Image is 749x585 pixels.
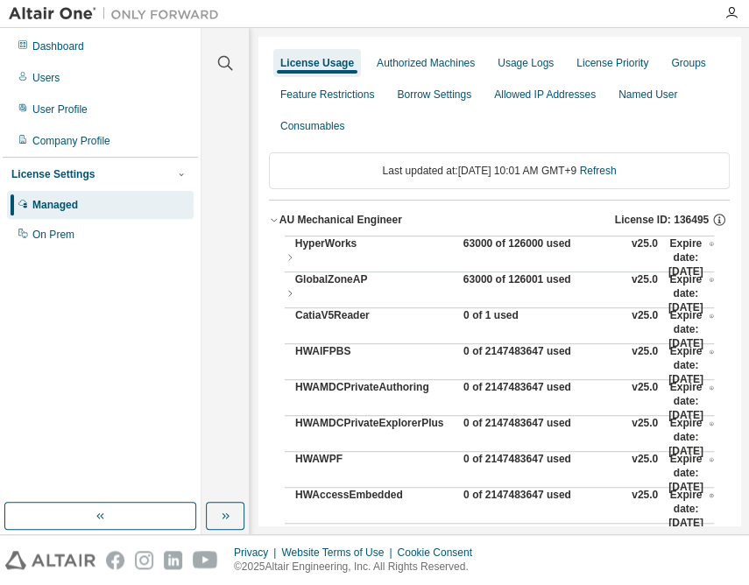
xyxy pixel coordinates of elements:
[281,546,397,560] div: Website Terms of Use
[671,56,705,70] div: Groups
[295,380,453,422] div: HWAMDCPrivateAuthoring
[295,344,453,386] div: HWAIFPBS
[295,308,453,350] div: CatiaV5Reader
[668,344,714,386] div: Expire date: [DATE]
[193,551,218,569] img: youtube.svg
[668,272,714,314] div: Expire date: [DATE]
[576,56,648,70] div: License Priority
[295,452,714,494] button: HWAWPF0 of 2147483647 usedv25.0Expire date:[DATE]
[397,546,482,560] div: Cookie Consent
[295,344,714,386] button: HWAIFPBS0 of 2147483647 usedv25.0Expire date:[DATE]
[9,5,228,23] img: Altair One
[463,236,621,278] div: 63000 of 126000 used
[494,88,596,102] div: Allowed IP Addresses
[32,134,110,148] div: Company Profile
[295,452,453,494] div: HWAWPF
[668,380,714,422] div: Expire date: [DATE]
[106,551,124,569] img: facebook.svg
[295,308,714,350] button: CatiaV5Reader0 of 1 usedv25.0Expire date:[DATE]
[463,524,621,566] div: 0 of 2147483647 used
[632,308,658,350] div: v25.0
[632,344,658,386] div: v25.0
[295,236,453,278] div: HyperWorks
[280,88,374,102] div: Feature Restrictions
[32,102,88,116] div: User Profile
[668,308,714,350] div: Expire date: [DATE]
[135,551,153,569] img: instagram.svg
[463,380,621,422] div: 0 of 2147483647 used
[269,201,730,239] button: AU Mechanical EngineerLicense ID: 136495
[295,416,453,458] div: HWAMDCPrivateExplorerPlus
[463,416,621,458] div: 0 of 2147483647 used
[668,488,714,530] div: Expire date: [DATE]
[280,56,354,70] div: License Usage
[32,71,60,85] div: Users
[295,488,714,530] button: HWAccessEmbedded0 of 2147483647 usedv25.0Expire date:[DATE]
[295,524,453,566] div: HWActivate
[295,416,714,458] button: HWAMDCPrivateExplorerPlus0 of 2147483647 usedv25.0Expire date:[DATE]
[668,452,714,494] div: Expire date: [DATE]
[285,236,714,278] button: HyperWorks63000 of 126000 usedv25.0Expire date:[DATE]
[618,88,677,102] div: Named User
[295,272,453,314] div: GlobalZoneAP
[632,524,658,566] div: v25.0
[285,272,714,314] button: GlobalZoneAP63000 of 126001 usedv25.0Expire date:[DATE]
[234,560,483,574] p: © 2025 Altair Engineering, Inc. All Rights Reserved.
[463,452,621,494] div: 0 of 2147483647 used
[5,551,95,569] img: altair_logo.svg
[32,228,74,242] div: On Prem
[668,524,714,566] div: Expire date: [DATE]
[295,524,714,566] button: HWActivate0 of 2147483647 usedv25.0Expire date:[DATE]
[632,416,658,458] div: v25.0
[668,236,714,278] div: Expire date: [DATE]
[234,546,281,560] div: Privacy
[668,416,714,458] div: Expire date: [DATE]
[632,380,658,422] div: v25.0
[463,344,621,386] div: 0 of 2147483647 used
[377,56,475,70] div: Authorized Machines
[615,213,709,227] span: License ID: 136495
[632,272,658,314] div: v25.0
[295,488,453,530] div: HWAccessEmbedded
[295,380,714,422] button: HWAMDCPrivateAuthoring0 of 2147483647 usedv25.0Expire date:[DATE]
[269,152,730,189] div: Last updated at: [DATE] 10:01 AM GMT+9
[632,236,658,278] div: v25.0
[463,308,621,350] div: 0 of 1 used
[463,272,621,314] div: 63000 of 126001 used
[632,452,658,494] div: v25.0
[11,167,95,181] div: License Settings
[397,88,471,102] div: Borrow Settings
[164,551,182,569] img: linkedin.svg
[32,198,78,212] div: Managed
[279,213,402,227] div: AU Mechanical Engineer
[32,39,84,53] div: Dashboard
[632,488,658,530] div: v25.0
[498,56,554,70] div: Usage Logs
[280,119,344,133] div: Consumables
[579,165,616,177] a: Refresh
[463,488,621,530] div: 0 of 2147483647 used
